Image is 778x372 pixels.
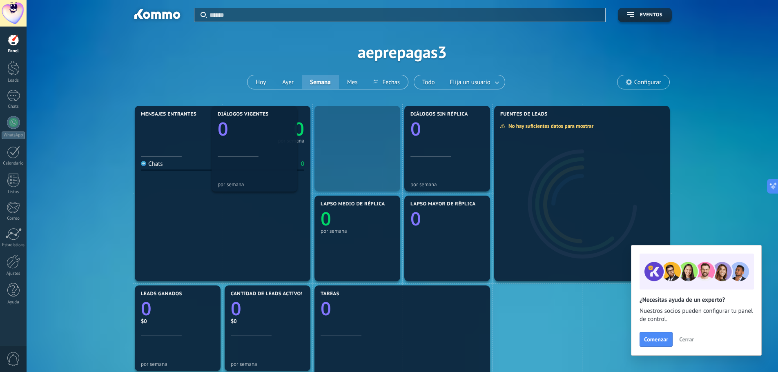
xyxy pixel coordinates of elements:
[321,291,339,297] span: Tareas
[231,296,304,321] a: 0
[410,201,475,207] span: Lapso mayor de réplica
[321,206,331,231] text: 0
[640,307,753,323] span: Nuestros socios pueden configurar tu panel de control.
[675,333,698,345] button: Cerrar
[644,336,668,342] span: Comenzar
[141,161,146,166] img: Chats
[618,8,672,22] button: Eventos
[448,77,492,88] span: Elija un usuario
[141,361,214,367] div: por semana
[321,296,484,321] a: 0
[218,181,291,187] div: por semana
[2,216,25,221] div: Correo
[366,75,408,89] button: Fechas
[321,296,331,321] text: 0
[141,291,182,297] span: Leads ganados
[2,49,25,54] div: Panel
[301,160,304,168] div: 0
[500,123,599,129] div: No hay suficientes datos para mostrar
[141,111,196,117] span: Mensajes entrantes
[247,75,274,89] button: Hoy
[218,111,269,117] span: Diálogos vigentes
[321,228,394,234] div: por semana
[2,104,25,109] div: Chats
[141,296,214,321] a: 0
[410,181,484,187] div: por semana
[231,291,304,297] span: Cantidad de leads activos
[640,12,662,18] span: Eventos
[2,131,25,139] div: WhatsApp
[231,361,304,367] div: por semana
[410,111,468,117] span: Diálogos sin réplica
[640,296,753,304] h2: ¿Necesitas ayuda de un experto?
[410,116,421,141] text: 0
[2,189,25,195] div: Listas
[2,243,25,248] div: Estadísticas
[500,111,548,117] span: Fuentes de leads
[321,201,385,207] span: Lapso medio de réplica
[302,75,339,89] button: Semana
[231,296,241,321] text: 0
[339,75,366,89] button: Mes
[679,336,694,342] span: Cerrar
[414,75,443,89] button: Todo
[2,300,25,305] div: Ayuda
[2,161,25,166] div: Calendario
[2,271,25,276] div: Ajustes
[218,116,228,141] text: 0
[274,75,302,89] button: Ayer
[141,318,214,325] div: $0
[2,78,25,83] div: Leads
[141,296,152,321] text: 0
[410,206,421,231] text: 0
[640,332,673,347] button: Comenzar
[443,75,505,89] button: Elija un usuario
[141,160,163,168] div: Chats
[231,318,304,325] div: $0
[634,79,661,86] span: Configurar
